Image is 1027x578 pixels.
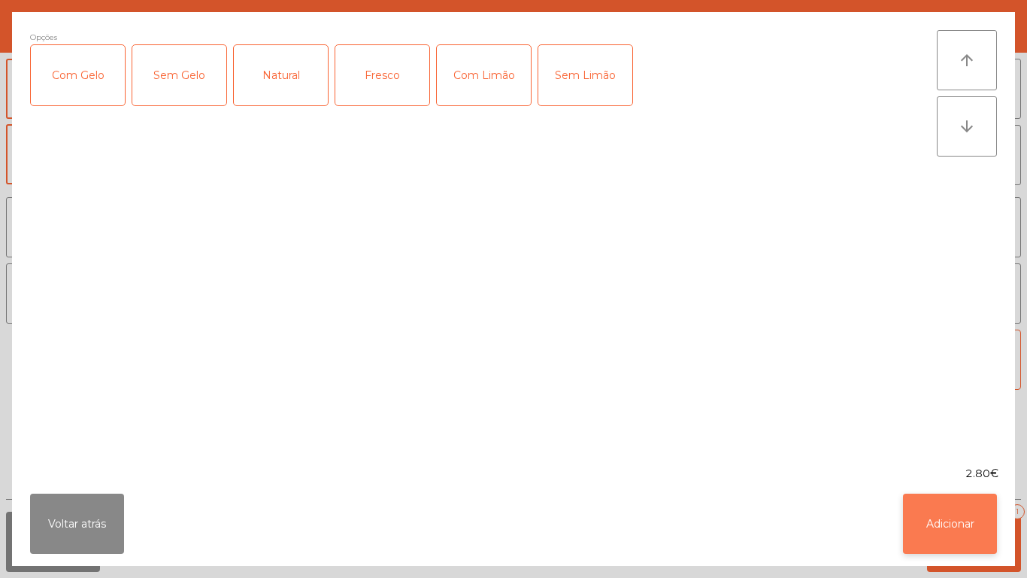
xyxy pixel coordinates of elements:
button: Voltar atrás [30,494,124,554]
button: Adicionar [903,494,997,554]
div: Sem Limão [538,45,632,105]
i: arrow_downward [958,117,976,135]
button: arrow_upward [937,30,997,90]
div: 2.80€ [12,466,1015,482]
div: Sem Gelo [132,45,226,105]
button: arrow_downward [937,96,997,157]
div: Natural [234,45,328,105]
div: Com Gelo [31,45,125,105]
span: Opções [30,30,57,44]
div: Com Limão [437,45,531,105]
div: Fresco [335,45,429,105]
i: arrow_upward [958,51,976,69]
